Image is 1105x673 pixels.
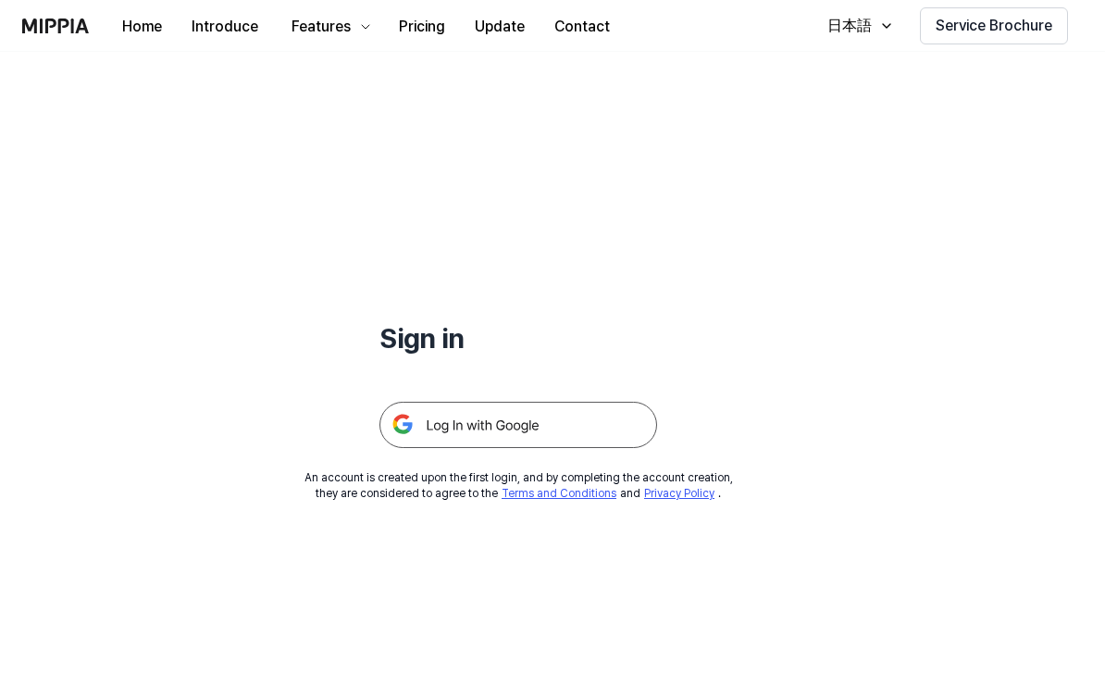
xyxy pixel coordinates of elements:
[824,15,875,37] div: 日本語
[107,8,177,45] button: Home
[177,8,273,45] button: Introduce
[540,8,625,45] button: Contact
[379,318,657,357] h1: Sign in
[502,487,616,500] a: Terms and Conditions
[460,1,540,52] a: Update
[379,402,657,448] img: 구글 로그인 버튼
[304,470,733,502] div: An account is created upon the first login, and by completing the account creation, they are cons...
[809,7,905,44] button: 日本語
[288,16,354,38] div: Features
[460,8,540,45] button: Update
[384,8,460,45] button: Pricing
[644,487,714,500] a: Privacy Policy
[22,19,89,33] img: logo
[273,8,384,45] button: Features
[920,7,1068,44] button: Service Brochure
